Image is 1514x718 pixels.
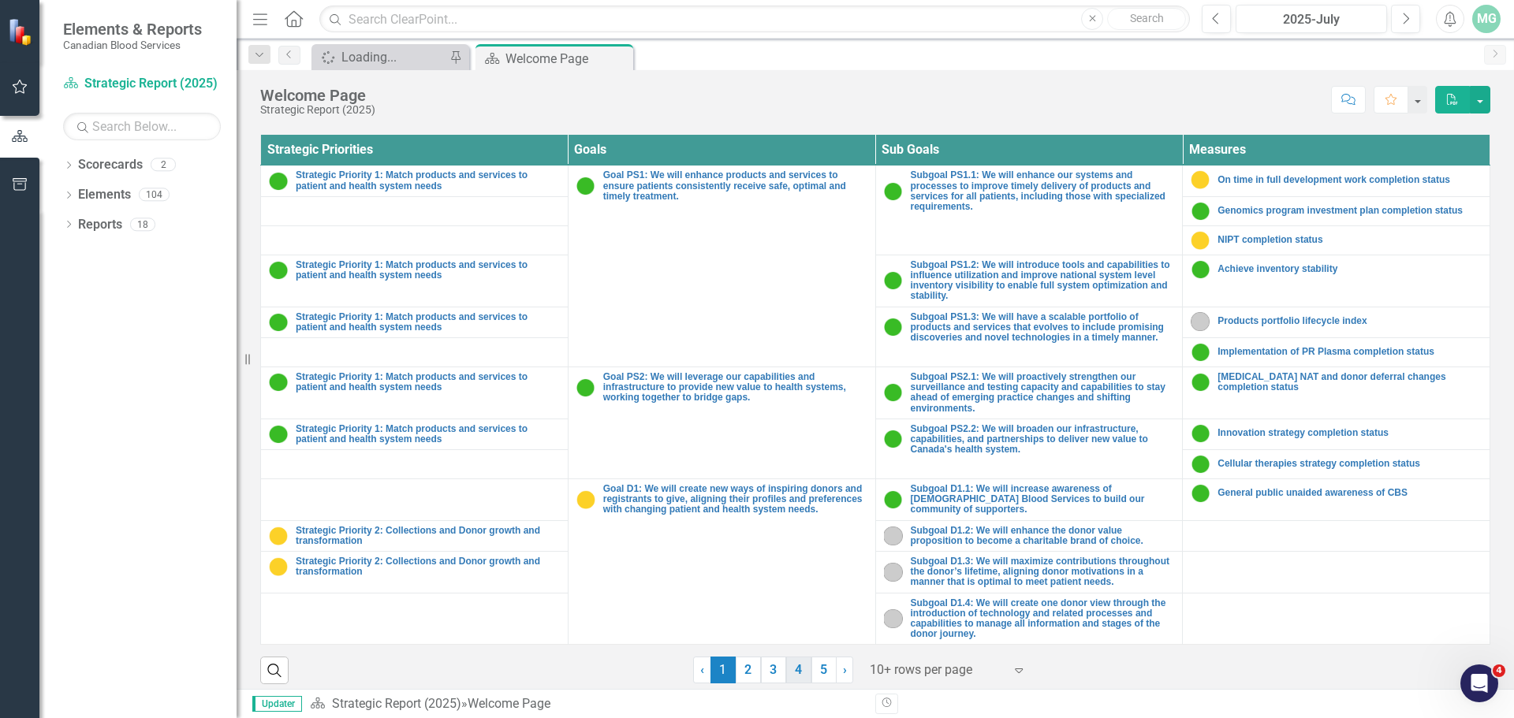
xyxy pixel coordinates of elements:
[875,520,1183,551] td: Double-Click to Edit Right Click for Context Menu
[603,372,867,404] a: Goal PS2: We will leverage our capabilities and infrastructure to provide new value to health sys...
[261,552,569,593] td: Double-Click to Edit Right Click for Context Menu
[310,695,863,713] div: »
[1218,488,1482,498] a: General public unaided awareness of CBS
[884,563,903,582] img: No Information
[875,307,1183,366] td: Double-Click to Edit Right Click for Context Menu
[261,255,569,307] td: Double-Click to Edit Right Click for Context Menu
[332,696,461,711] a: Strategic Report (2025)
[1218,235,1482,245] a: NIPT completion status
[1241,10,1382,29] div: 2025-July
[63,20,202,39] span: Elements & Reports
[875,419,1183,478] td: Double-Click to Edit Right Click for Context Menu
[296,312,560,333] a: Strategic Priority 1: Match products and services to patient and health system needs
[911,372,1175,414] a: Subgoal PS2.1: We will proactively strengthen our surveillance and testing capacity and capabilit...
[911,170,1175,212] a: Subgoal PS1.1: We will enhance our systems and processes to improve timely delivery of products a...
[568,479,875,645] td: Double-Click to Edit Right Click for Context Menu
[1218,264,1482,274] a: Achieve inventory stability
[1191,312,1210,331] img: No Information
[260,104,375,116] div: Strategic Report (2025)
[78,216,122,234] a: Reports
[1460,664,1498,702] iframe: Intercom live chat
[1218,175,1482,185] a: On time in full development work completion status
[1191,484,1210,503] img: On Target
[843,662,847,677] span: ›
[1183,479,1490,521] td: Double-Click to Edit Right Click for Context Menu
[1218,372,1482,392] a: [MEDICAL_DATA] NAT and donor deferral changes completion status
[261,366,569,419] td: Double-Click to Edit Right Click for Context Menu
[78,156,143,174] a: Scorecards
[1191,260,1210,279] img: On Target
[260,87,375,104] div: Welcome Page
[1191,455,1210,474] img: On Target
[1493,664,1505,677] span: 4
[911,424,1175,456] a: Subgoal PS2.2: We will broaden our infrastructure, capabilities, and partnerships to deliver new ...
[261,520,569,551] td: Double-Click to Edit Right Click for Context Menu
[296,556,560,577] a: Strategic Priority 2: Collections and Donor growth and transformation
[1218,428,1482,438] a: Innovation strategy completion status
[252,696,302,712] span: Updater
[911,598,1175,640] a: Subgoal D1.4: We will create one donor view through the introduction of technology and related pr...
[603,170,867,202] a: Goal PS1: We will enhance products and services to ensure patients consistently receive safe, opt...
[1191,343,1210,362] img: On Target
[296,260,560,281] a: Strategic Priority 1: Match products and services to patient and health system needs
[1191,231,1210,250] img: Caution
[710,657,736,683] span: 1
[700,662,704,677] span: ‹
[603,484,867,515] a: Goal D1: We will create new ways of inspiring donors and registrants to give, aligning their prof...
[1183,166,1490,196] td: Double-Click to Edit Right Click for Context Menu
[1218,347,1482,357] a: Implementation of PR Plasma completion status
[884,383,903,402] img: On Target
[568,166,875,367] td: Double-Click to Edit Right Click for Context Menu
[884,609,903,628] img: No Information
[576,378,595,397] img: On Target
[875,166,1183,255] td: Double-Click to Edit Right Click for Context Menu
[911,484,1175,515] a: Subgoal D1.1: We will increase awareness of [DEMOGRAPHIC_DATA] Blood Services to build our commun...
[884,271,903,290] img: On Target
[1191,373,1210,392] img: On Target
[1183,366,1490,419] td: Double-Click to Edit Right Click for Context Menu
[261,307,569,337] td: Double-Click to Edit Right Click for Context Menu
[1183,225,1490,255] td: Double-Click to Edit Right Click for Context Menu
[875,479,1183,521] td: Double-Click to Edit Right Click for Context Menu
[269,373,288,392] img: On Target
[1183,196,1490,225] td: Double-Click to Edit Right Click for Context Menu
[341,47,446,67] div: Loading...
[78,186,131,204] a: Elements
[884,430,903,448] img: On Target
[319,6,1190,33] input: Search ClearPoint...
[151,158,176,172] div: 2
[811,657,837,683] a: 5
[911,526,1175,546] a: Subgoal D1.2: We will enhance the donor value proposition to become a charitable brand of choice.
[1218,316,1482,326] a: Products portfolio lifecycle index
[1191,424,1210,443] img: On Target
[1472,5,1501,33] button: MG
[269,557,288,576] img: Caution
[269,526,288,545] img: Caution
[269,425,288,444] img: On Target
[1107,8,1186,30] button: Search
[296,170,560,191] a: Strategic Priority 1: Match products and services to patient and health system needs
[761,657,786,683] a: 3
[1183,307,1490,337] td: Double-Click to Edit Right Click for Context Menu
[269,261,288,280] img: On Target
[63,75,221,93] a: Strategic Report (2025)
[1218,459,1482,469] a: Cellular therapies strategy completion status
[884,526,903,545] img: No Information
[875,366,1183,419] td: Double-Click to Edit Right Click for Context Menu
[875,255,1183,307] td: Double-Click to Edit Right Click for Context Menu
[296,424,560,445] a: Strategic Priority 1: Match products and services to patient and health system needs
[315,47,446,67] a: Loading...
[1183,419,1490,449] td: Double-Click to Edit Right Click for Context Menu
[884,182,903,201] img: On Target
[568,366,875,478] td: Double-Click to Edit Right Click for Context Menu
[130,218,155,231] div: 18
[786,657,811,683] a: 4
[576,177,595,195] img: On Target
[884,318,903,337] img: On Target
[505,49,629,69] div: Welcome Page
[269,172,288,191] img: On Target
[875,593,1183,645] td: Double-Click to Edit Right Click for Context Menu
[1183,450,1490,479] td: Double-Click to Edit Right Click for Context Menu
[1236,5,1387,33] button: 2025-July
[296,372,560,392] a: Strategic Priority 1: Match products and services to patient and health system needs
